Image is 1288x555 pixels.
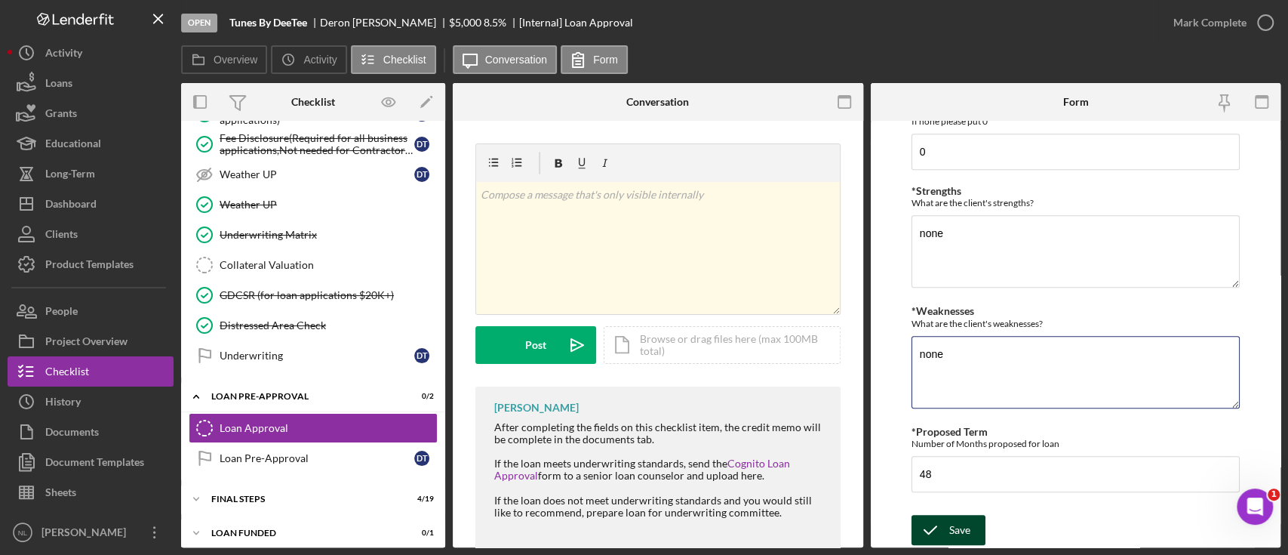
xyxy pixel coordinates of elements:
div: LOAN FUNDED [211,529,396,538]
textarea: none [911,336,1240,409]
a: Loan Pre-ApprovalDT [189,443,438,473]
div: Underwriting Matrix [220,229,437,241]
div: Checklist [45,356,89,390]
button: Sheets [8,477,174,507]
label: Form [593,54,618,66]
button: Loans [8,68,174,98]
div: Educational [45,128,101,162]
a: Underwriting Matrix [189,220,438,250]
div: Document Templates [45,447,144,481]
a: Product Templates [8,249,174,279]
button: Educational [8,128,174,159]
a: GDCSR (for loan applications $20K+) [189,280,438,310]
button: NL[PERSON_NAME] [8,517,174,547]
a: Weather UPDT [189,159,438,190]
div: Loans [45,68,72,102]
div: Fee Disclosure(Required for all business applications,Not needed for Contractor loans) [220,132,414,156]
div: D T [414,451,429,466]
div: Weather UP [220,168,414,180]
div: If none please put 0 [911,116,1240,127]
div: 0 / 1 [407,529,434,538]
label: *Proposed Term [911,425,988,438]
button: People [8,296,174,326]
div: Underwriting [220,350,414,362]
button: Activity [8,38,174,68]
div: FINAL STEPS [211,495,396,504]
div: [PERSON_NAME] [38,517,136,551]
div: After completing the fields on this checklist item, the credit memo will be complete in the docum... [494,421,825,446]
div: Activity [45,38,82,72]
div: What are the client's weaknesses? [911,318,1240,329]
span: 1 [1268,489,1280,501]
div: Distressed Area Check [220,319,437,331]
a: UnderwritingDT [189,341,438,371]
a: Loan Approval [189,413,438,443]
button: Dashboard [8,189,174,219]
div: Clients [45,219,78,253]
div: Loan Pre-Approval [220,452,414,464]
button: Form [561,45,628,74]
div: Open [181,14,217,32]
button: Long-Term [8,159,174,189]
div: D T [414,348,429,363]
a: Documents [8,417,174,447]
div: Product Templates [45,249,134,283]
button: Document Templates [8,447,174,477]
div: 0 / 2 [407,392,434,401]
div: Documents [45,417,99,451]
button: Activity [271,45,346,74]
b: Tunes By DeeTee [229,17,307,29]
label: Checklist [383,54,426,66]
button: Checklist [8,356,174,387]
div: Post [525,326,546,364]
a: Distressed Area Check [189,310,438,341]
div: LOAN PRE-APPROVAL [211,392,396,401]
div: [PERSON_NAME] [494,402,579,414]
textarea: none [911,215,1240,288]
div: What are the client's strengths? [911,197,1240,208]
div: If the loan does not meet underwriting standards and you would still like to recommend, prepare l... [494,495,825,519]
a: Fee Disclosure(Required for all business applications,Not needed for Contractor loans)DT [189,129,438,159]
div: People [45,296,78,330]
button: Conversation [453,45,558,74]
div: History [45,387,81,421]
div: If the loan meets underwriting standards, send the form to a senior loan counselor and upload here. [494,458,825,482]
div: 8.5 % [484,17,506,29]
span: $5,000 [449,16,481,29]
div: Number of Months proposed for loan [911,438,1240,449]
button: Mark Complete [1158,8,1280,38]
div: Loan Approval [220,422,437,434]
div: GDCSR (for loan applications $20K+) [220,289,437,301]
div: D T [414,137,429,152]
div: Collateral Valuation [220,259,437,271]
div: Weather UP [220,199,437,211]
button: Project Overview [8,326,174,356]
a: Collateral Valuation [189,250,438,280]
button: Grants [8,98,174,128]
button: History [8,387,174,417]
div: Project Overview [45,326,128,360]
div: Mark Complete [1173,8,1247,38]
div: D T [414,167,429,182]
label: *Weaknesses [911,304,974,317]
div: Save [949,515,970,545]
label: *Strengths [911,184,961,197]
div: [Internal] Loan Approval [519,17,633,29]
div: Checklist [291,96,335,108]
label: Conversation [485,54,548,66]
button: Clients [8,219,174,249]
label: Activity [303,54,337,66]
div: Deron [PERSON_NAME] [320,17,449,29]
div: Grants [45,98,77,132]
